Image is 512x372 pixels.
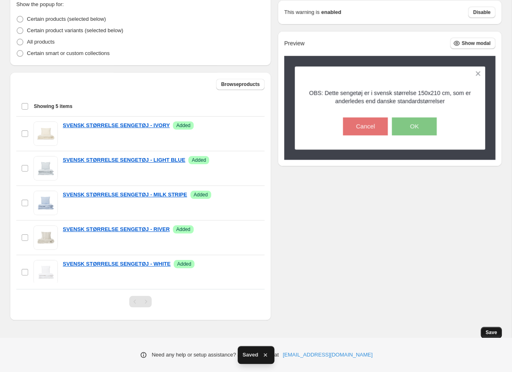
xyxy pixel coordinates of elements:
[27,27,123,33] span: Certain product variants (selected below)
[192,157,206,163] span: Added
[321,8,341,16] strong: enabled
[27,38,55,46] p: All products
[284,40,305,47] h2: Preview
[461,40,490,46] span: Show modal
[63,260,170,268] a: SVENSK STØRRELSE SENGETØJ - WHITE
[392,117,437,135] button: OK
[63,156,185,164] a: SVENSK STØRRELSE SENGETØJ - LIGHT BLUE
[481,327,502,338] button: Save
[473,9,490,15] span: Disable
[284,8,320,16] p: This warning is
[16,1,64,7] span: Show the popup for:
[176,122,190,129] span: Added
[63,225,170,233] a: SVENSK STØRRELSE SENGETØJ - RIVER
[309,89,471,105] p: OBS: Dette sengetøj er i svensk størrelse 150x210 cm, som er anderledes end danske standardstørre...
[450,37,495,49] button: Show modal
[343,117,388,135] button: Cancel
[194,192,208,198] span: Added
[283,351,373,359] a: [EMAIL_ADDRESS][DOMAIN_NAME]
[221,81,260,88] span: Browse products
[129,296,152,307] nav: Pagination
[63,191,187,199] a: SVENSK STØRRELSE SENGETØJ - MILK STRIPE
[27,49,110,57] p: Certain smart or custom collections
[216,79,265,90] button: Browseproducts
[34,103,73,110] span: Showing 5 items
[177,261,191,267] span: Added
[486,329,497,336] span: Save
[468,7,495,18] button: Disable
[243,351,258,359] span: Saved
[27,16,106,22] span: Certain products (selected below)
[63,121,170,130] a: SVENSK STØRRELSE SENGETØJ - IVORY
[176,226,190,233] span: Added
